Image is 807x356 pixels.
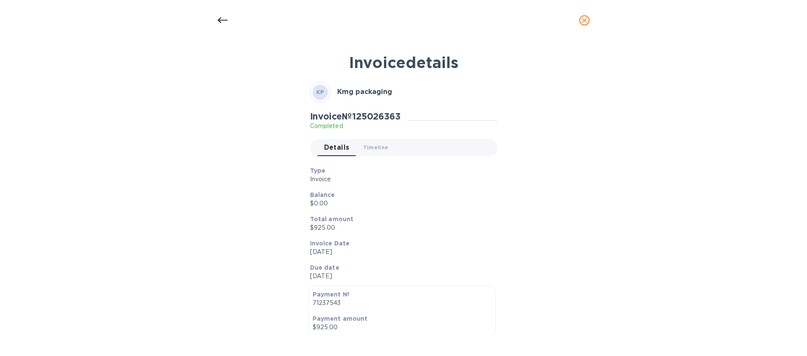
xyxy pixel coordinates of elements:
[310,223,491,232] p: $925.00
[310,264,339,271] b: Due date
[310,199,491,208] p: $0.00
[337,88,392,96] b: Kmg packaging
[310,191,335,198] b: Balance
[310,248,491,256] p: [DATE]
[310,216,354,222] b: Total amount
[313,315,368,322] b: Payment amount
[310,175,491,184] p: Invoice
[313,323,491,332] p: $925.00
[313,299,491,308] p: 71237543
[316,89,324,95] b: KP
[310,272,491,281] p: [DATE]
[324,142,350,154] span: Details
[310,240,350,247] b: Invoice Date
[310,111,401,122] h2: Invoice № 125026363
[310,167,326,174] b: Type
[363,143,389,152] span: Timeline
[574,10,595,31] button: close
[310,122,401,131] p: Completed
[349,53,458,72] b: Invoice details
[313,291,350,298] b: Payment №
